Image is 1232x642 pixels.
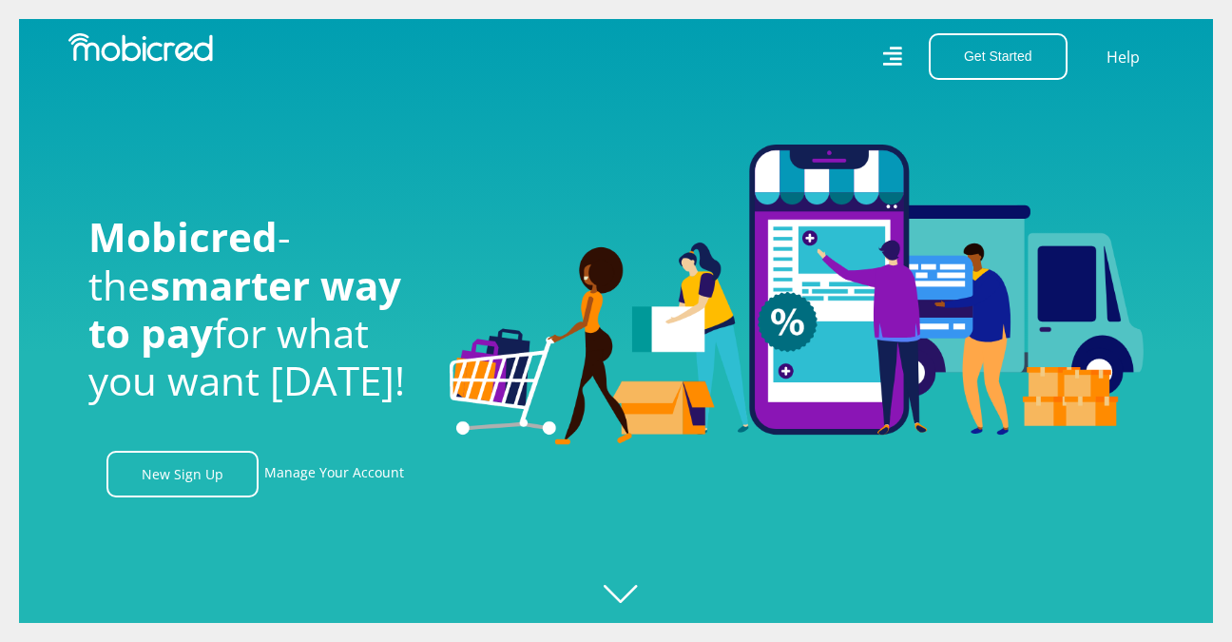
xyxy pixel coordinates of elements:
span: smarter way to pay [88,258,401,360]
h1: - the for what you want [DATE]! [88,213,421,405]
img: Mobicred [68,33,213,62]
img: Welcome to Mobicred [450,145,1144,445]
a: Help [1106,45,1141,69]
button: Get Started [929,33,1068,80]
span: Mobicred [88,209,278,263]
a: Manage Your Account [264,451,404,497]
a: New Sign Up [106,451,259,497]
